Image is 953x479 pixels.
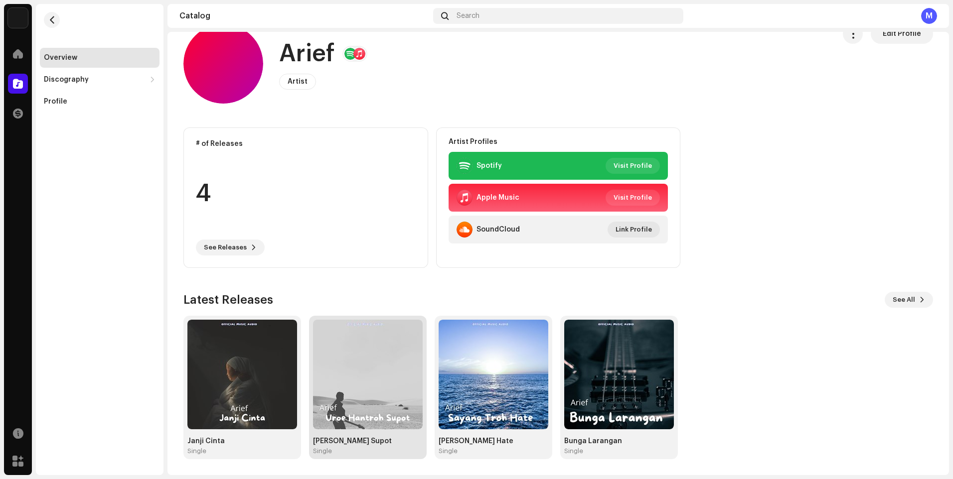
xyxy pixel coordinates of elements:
button: Visit Profile [606,158,660,174]
img: 6dd7b4d7-3879-45d0-8752-9e3d3f8c25e9 [313,320,423,429]
span: Link Profile [616,220,652,239]
div: [PERSON_NAME] Hate [439,437,548,445]
span: See Releases [204,238,247,257]
div: Discography [44,76,89,84]
button: See All [885,292,933,308]
div: M [921,8,937,24]
strong: Artist Profiles [449,138,497,146]
button: Link Profile [608,222,660,238]
div: # of Releases [196,140,416,148]
div: Single [187,447,206,455]
div: Apple Music [476,194,519,202]
div: Single [439,447,458,455]
img: 64f15ab7-a28a-4bb5-a164-82594ec98160 [8,8,28,28]
img: 31649840-f3c5-4815-83a6-f4b9f576eb6f [439,320,548,429]
re-o-card-data: # of Releases [183,127,428,268]
span: Visit Profile [614,156,652,176]
re-m-nav-item: Profile [40,92,159,112]
img: f43eef57-cb00-44ad-b308-72e60ab55aa0 [187,320,297,429]
div: Single [313,447,332,455]
div: Janji Cinta [187,437,297,445]
div: Spotify [476,162,502,170]
h3: Latest Releases [183,292,273,308]
button: Visit Profile [606,190,660,206]
img: b79babce-28c7-47bf-b4de-94e0f597a78e [564,320,674,429]
button: Edit Profile [871,24,933,44]
button: See Releases [196,239,265,255]
div: Overview [44,54,77,62]
h1: Arief [279,38,334,70]
span: Visit Profile [614,188,652,208]
span: Edit Profile [883,24,921,44]
div: Catalog [179,12,429,20]
re-m-nav-dropdown: Discography [40,70,159,90]
div: Single [564,447,583,455]
div: Profile [44,98,67,106]
span: Artist [288,78,308,85]
re-m-nav-item: Overview [40,48,159,68]
div: Bunga Larangan [564,437,674,445]
span: See All [893,290,915,310]
span: Search [457,12,479,20]
div: [PERSON_NAME] Supot [313,437,423,445]
div: SoundCloud [476,226,520,234]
